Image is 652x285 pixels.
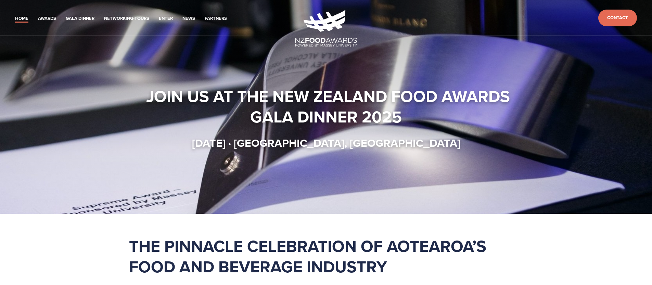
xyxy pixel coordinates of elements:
a: Home [15,15,28,23]
a: Awards [38,15,56,23]
a: Enter [159,15,173,23]
a: News [182,15,195,23]
a: Gala Dinner [66,15,94,23]
a: Networking-Tours [104,15,149,23]
strong: [DATE] · [GEOGRAPHIC_DATA], [GEOGRAPHIC_DATA] [192,135,460,151]
a: Partners [205,15,227,23]
strong: Join us at the New Zealand Food Awards Gala Dinner 2025 [146,84,514,129]
h1: The pinnacle celebration of Aotearoa’s food and beverage industry [129,236,523,277]
a: Contact [598,10,637,26]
